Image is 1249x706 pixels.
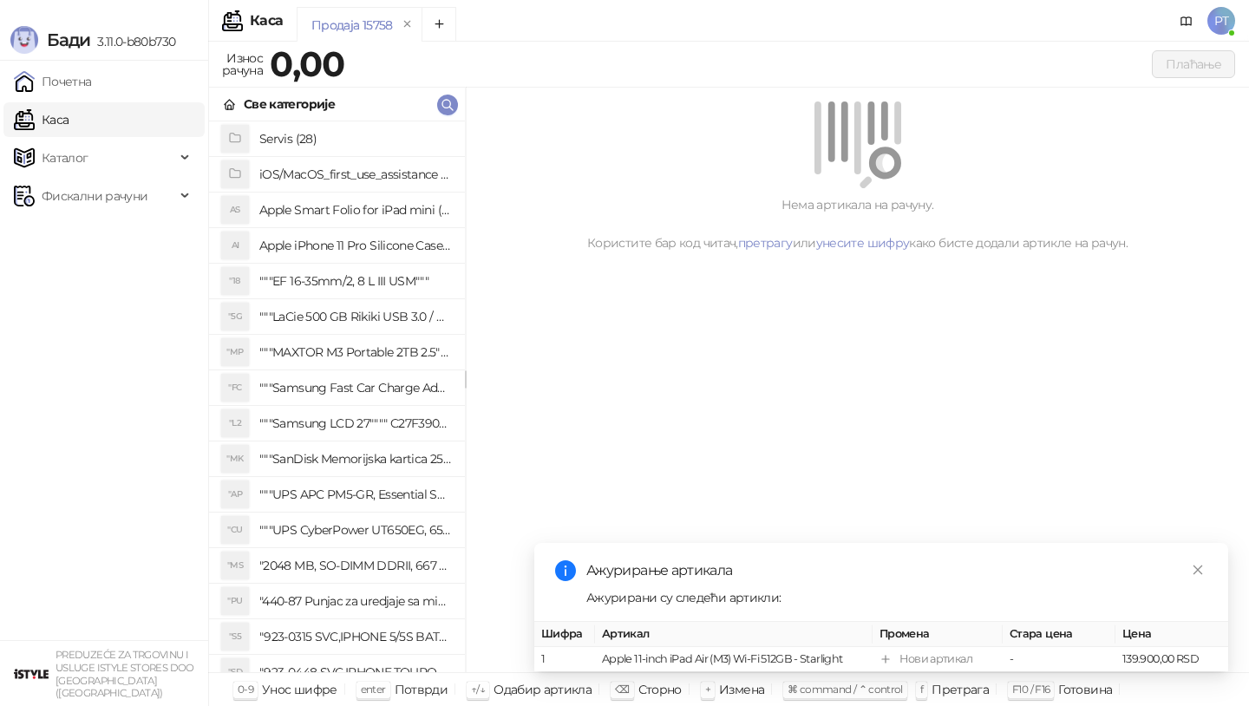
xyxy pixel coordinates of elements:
[1003,647,1115,672] td: -
[259,196,451,224] h4: Apple Smart Folio for iPad mini (A17 Pro) - Sage
[788,683,903,696] span: ⌘ command / ⌃ control
[932,678,989,701] div: Претрага
[221,516,249,544] div: "CU
[1192,564,1204,576] span: close
[899,650,972,668] div: Нови артикал
[259,445,451,473] h4: """SanDisk Memorijska kartica 256GB microSDXC sa SD adapterom SDSQXA1-256G-GN6MA - Extreme PLUS, ...
[534,622,595,647] th: Шифра
[259,232,451,259] h4: Apple iPhone 11 Pro Silicone Case - Black
[221,552,249,579] div: "MS
[1207,7,1235,35] span: PT
[259,552,451,579] h4: "2048 MB, SO-DIMM DDRII, 667 MHz, Napajanje 1,8 0,1 V, Latencija CL5"
[221,303,249,330] div: "5G
[1115,622,1228,647] th: Цена
[719,678,764,701] div: Измена
[10,26,38,54] img: Logo
[595,622,873,647] th: Артикал
[259,338,451,366] h4: """MAXTOR M3 Portable 2TB 2.5"""" crni eksterni hard disk HX-M201TCB/GM"""
[221,267,249,295] div: "18
[920,683,923,696] span: f
[361,683,386,696] span: enter
[47,29,90,50] span: Бади
[221,196,249,224] div: AS
[259,623,451,650] h4: "923-0315 SVC,IPHONE 5/5S BATTERY REMOVAL TRAY Držač za iPhone sa kojim se otvara display
[259,587,451,615] h4: "440-87 Punjac za uredjaje sa micro USB portom 4/1, Stand."
[42,141,88,175] span: Каталог
[244,95,335,114] div: Све категорије
[1152,50,1235,78] button: Плаћање
[221,374,249,402] div: "FC
[259,160,451,188] h4: iOS/MacOS_first_use_assistance (4)
[638,678,682,701] div: Сторно
[595,647,873,672] td: Apple 11-inch iPad Air (M3) Wi-Fi 512GB - Starlight
[250,14,283,28] div: Каса
[259,480,451,508] h4: """UPS APC PM5-GR, Essential Surge Arrest,5 utic_nica"""
[1012,683,1050,696] span: F10 / F16
[873,622,1003,647] th: Промена
[1173,7,1200,35] a: Документација
[738,235,793,251] a: претрагу
[221,338,249,366] div: "MP
[586,588,1207,607] div: Ажурирани су следећи артикли:
[42,179,147,213] span: Фискални рачуни
[14,657,49,691] img: 64x64-companyLogo-77b92cf4-9946-4f36-9751-bf7bb5fd2c7d.png
[396,17,419,32] button: remove
[221,480,249,508] div: "AP
[1188,560,1207,579] a: Close
[259,267,451,295] h4: """EF 16-35mm/2, 8 L III USM"""
[487,195,1228,252] div: Нема артикала на рачуну. Користите бар код читач, или како бисте додали артикле на рачун.
[422,7,456,42] button: Add tab
[219,47,266,82] div: Износ рачуна
[90,34,175,49] span: 3.11.0-b80b730
[471,683,485,696] span: ↑/↓
[311,16,393,35] div: Продаја 15758
[14,64,92,99] a: Почетна
[259,125,451,153] h4: Servis (28)
[221,409,249,437] div: "L2
[209,121,465,672] div: grid
[1115,647,1228,672] td: 139.900,00 RSD
[615,683,629,696] span: ⌫
[262,678,337,701] div: Унос шифре
[1003,622,1115,647] th: Стара цена
[586,560,1207,581] div: Ажурирање артикала
[259,516,451,544] h4: """UPS CyberPower UT650EG, 650VA/360W , line-int., s_uko, desktop"""
[534,647,595,672] td: 1
[221,445,249,473] div: "MK
[705,683,710,696] span: +
[259,658,451,686] h4: "923-0448 SVC,IPHONE,TOURQUE DRIVER KIT .65KGF- CM Šrafciger "
[555,560,576,581] span: info-circle
[1058,678,1112,701] div: Готовина
[259,409,451,437] h4: """Samsung LCD 27"""" C27F390FHUXEN"""
[395,678,448,701] div: Потврди
[270,42,344,85] strong: 0,00
[221,232,249,259] div: AI
[221,623,249,650] div: "S5
[816,235,910,251] a: унесите шифру
[56,649,194,699] small: PREDUZEĆE ZA TRGOVINU I USLUGE ISTYLE STORES DOO [GEOGRAPHIC_DATA] ([GEOGRAPHIC_DATA])
[494,678,592,701] div: Одабир артикла
[221,587,249,615] div: "PU
[259,374,451,402] h4: """Samsung Fast Car Charge Adapter, brzi auto punja_, boja crna"""
[238,683,253,696] span: 0-9
[14,102,69,137] a: Каса
[259,303,451,330] h4: """LaCie 500 GB Rikiki USB 3.0 / Ultra Compact & Resistant aluminum / USB 3.0 / 2.5"""""""
[221,658,249,686] div: "SD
